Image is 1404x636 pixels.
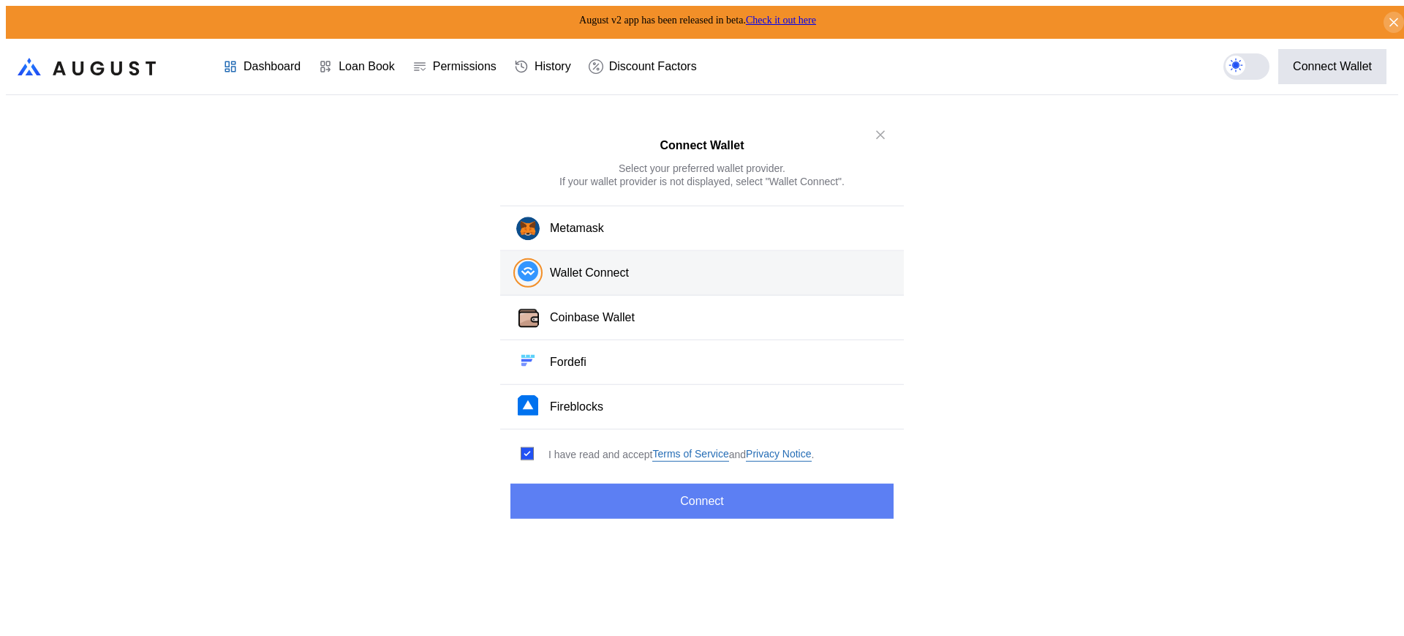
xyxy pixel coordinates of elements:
div: If your wallet provider is not displayed, select "Wallet Connect". [559,175,845,188]
button: Coinbase WalletCoinbase Wallet [500,296,904,340]
div: Connect Wallet [1293,60,1372,73]
div: Fordefi [550,355,586,370]
button: Wallet Connect [500,251,904,296]
a: Privacy Notice [746,447,811,461]
div: History [535,60,571,73]
img: Fordefi [518,351,538,371]
button: FordefiFordefi [500,340,904,385]
div: Coinbase Wallet [550,310,635,326]
div: I have read and accept . [548,447,814,461]
span: and [729,448,746,461]
div: Select your preferred wallet provider. [619,162,785,175]
button: close modal [869,123,892,146]
button: Metamask [500,206,904,251]
div: Fireblocks [550,400,603,415]
div: Loan Book [339,60,395,73]
button: Connect [510,484,894,519]
div: Discount Factors [609,60,697,73]
div: Permissions [433,60,497,73]
div: Metamask [550,221,604,236]
button: FireblocksFireblocks [500,385,904,430]
div: Dashboard [244,60,301,73]
a: Terms of Service [652,447,728,461]
h2: Connect Wallet [660,139,744,152]
img: Coinbase Wallet [516,306,541,331]
span: August v2 app has been released in beta. [579,15,816,26]
img: Fireblocks [518,395,538,416]
a: Check it out here [746,15,816,26]
div: Wallet Connect [550,266,629,281]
